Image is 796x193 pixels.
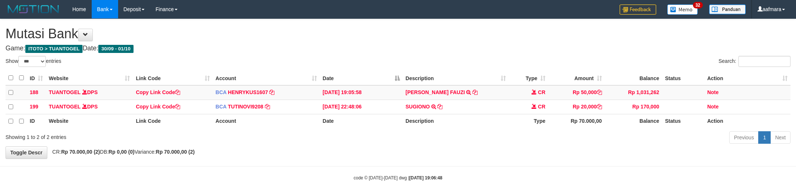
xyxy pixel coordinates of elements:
[605,114,662,128] th: Balance
[406,104,430,110] a: SUGIONO
[620,4,656,15] img: Feedback.jpg
[548,71,605,85] th: Amount: activate to sort column ascending
[136,104,180,110] a: Copy Link Code
[605,85,662,100] td: Rp 1,031,262
[228,89,268,95] a: HENRYKUS1607
[133,71,212,85] th: Link Code: activate to sort column ascending
[46,114,133,128] th: Website
[538,89,545,95] span: CR
[30,89,38,95] span: 188
[6,131,326,141] div: Showing 1 to 2 of 2 entries
[538,104,545,110] span: CR
[597,104,602,110] a: Copy Rp 20,000 to clipboard
[25,45,83,53] span: ITOTO > TUANTOGEL
[213,114,320,128] th: Account
[605,100,662,114] td: Rp 170,000
[6,4,61,15] img: MOTION_logo.png
[136,89,180,95] a: Copy Link Code
[354,175,442,181] small: code © [DATE]-[DATE] dwg |
[693,2,703,8] span: 32
[437,104,442,110] a: Copy SUGIONO to clipboard
[98,45,134,53] span: 30/09 - 01/10
[49,104,81,110] a: TUANTOGEL
[320,71,403,85] th: Date: activate to sort column descending
[320,114,403,128] th: Date
[61,149,100,155] strong: Rp 70.000,00 (2)
[265,104,270,110] a: Copy TUTINOVI9208 to clipboard
[548,114,605,128] th: Rp 70.000,00
[6,45,790,52] h4: Game: Date:
[27,114,46,128] th: ID
[729,131,759,144] a: Previous
[509,114,548,128] th: Type
[46,100,133,114] td: DPS
[738,56,790,67] input: Search:
[6,146,47,159] a: Toggle Descr
[548,100,605,114] td: Rp 20,000
[49,89,81,95] a: TUANTOGEL
[133,114,212,128] th: Link Code
[46,85,133,100] td: DPS
[662,114,704,128] th: Status
[667,4,698,15] img: Button%20Memo.svg
[704,71,790,85] th: Action: activate to sort column ascending
[509,71,548,85] th: Type: activate to sort column ascending
[109,149,135,155] strong: Rp 0,00 (0)
[6,26,790,41] h1: Mutasi Bank
[709,4,746,14] img: panduan.png
[49,149,195,155] span: CR: DB: Variance:
[269,89,274,95] a: Copy HENRYKUS1607 to clipboard
[6,56,61,67] label: Show entries
[213,71,320,85] th: Account: activate to sort column ascending
[707,104,719,110] a: Note
[46,71,133,85] th: Website: activate to sort column ascending
[228,104,263,110] a: TUTINOVI9208
[403,114,509,128] th: Description
[605,71,662,85] th: Balance
[758,131,771,144] a: 1
[156,149,195,155] strong: Rp 70.000,00 (2)
[472,89,478,95] a: Copy REZA LUTHFI FAUZI to clipboard
[409,175,442,181] strong: [DATE] 19:06:48
[30,104,38,110] span: 199
[320,85,403,100] td: [DATE] 19:05:58
[406,89,465,95] a: [PERSON_NAME] FAUZI
[597,89,602,95] a: Copy Rp 50,000 to clipboard
[403,71,509,85] th: Description: activate to sort column ascending
[18,56,46,67] select: Showentries
[216,89,227,95] span: BCA
[27,71,46,85] th: ID: activate to sort column ascending
[719,56,790,67] label: Search:
[704,114,790,128] th: Action
[707,89,719,95] a: Note
[548,85,605,100] td: Rp 50,000
[662,71,704,85] th: Status
[320,100,403,114] td: [DATE] 22:48:06
[770,131,790,144] a: Next
[216,104,227,110] span: BCA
